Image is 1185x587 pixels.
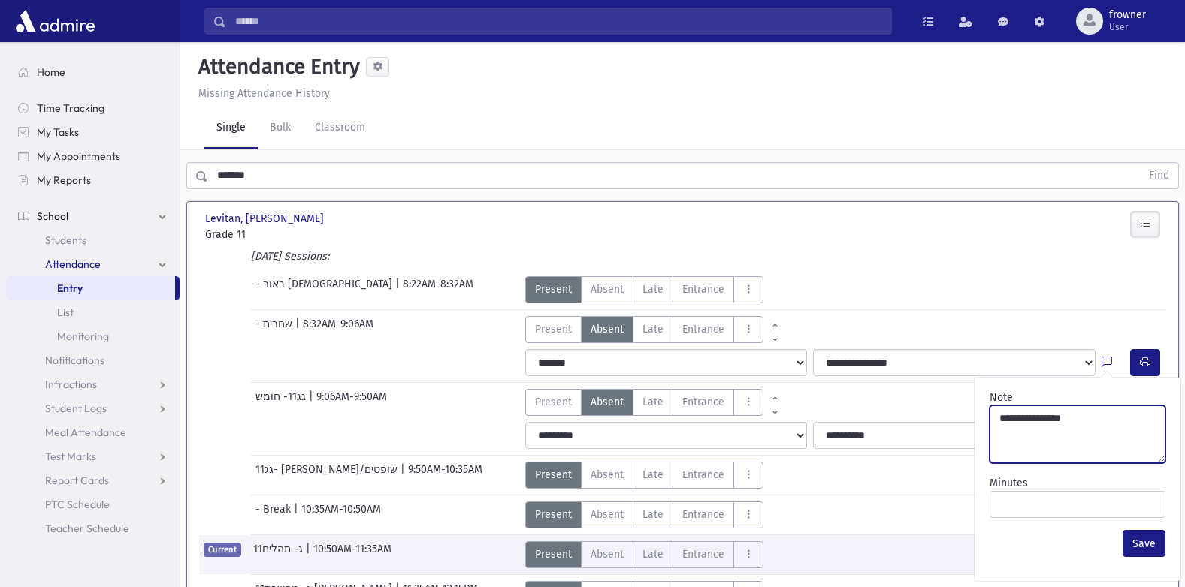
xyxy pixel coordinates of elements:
span: Entrance [682,394,724,410]
span: Entrance [682,467,724,483]
span: Levitan, [PERSON_NAME] [205,211,327,227]
span: Late [642,281,664,297]
span: 8:22AM-8:32AM [403,276,473,303]
span: Present [535,394,572,410]
span: Present [535,321,572,337]
div: AttTypes [525,462,763,489]
a: Time Tracking [6,96,180,120]
span: Grade 11 [205,227,352,242]
span: גג11- חומש [255,389,309,416]
span: Notifications [45,354,104,367]
span: User [1109,21,1146,33]
span: Late [642,394,664,410]
a: Meal Attendance [6,420,180,444]
div: AttTypes [525,276,763,303]
a: Monitoring [6,324,180,348]
span: 8:32AM-9:06AM [303,316,373,343]
span: | [295,316,303,343]
span: Report Cards [45,474,109,487]
span: Student Logs [45,402,107,415]
h5: Attendance Entry [192,54,360,80]
span: Time Tracking [37,101,104,115]
button: Find [1140,163,1178,188]
span: גג11- [PERSON_NAME]/שופטים [255,462,401,489]
a: Single [204,107,258,149]
a: Infractions [6,372,180,396]
div: AttTypes [525,316,787,343]
span: Absent [591,394,624,410]
a: Missing Attendance History [192,87,330,100]
span: Present [535,507,572,522]
span: My Reports [37,173,91,187]
span: Entrance [682,546,724,562]
span: Monitoring [57,330,109,343]
span: 11ג- תהלים [253,541,306,568]
span: 9:06AM-9:50AM [316,389,387,416]
button: Save [1123,530,1165,557]
a: Notifications [6,348,180,372]
span: Present [535,281,572,297]
span: | [294,501,301,528]
a: My Tasks [6,120,180,144]
span: Entry [57,281,83,295]
img: AdmirePro [12,6,98,36]
span: My Tasks [37,125,79,139]
span: Late [642,467,664,483]
span: Absent [591,281,624,297]
span: Test Marks [45,450,96,463]
span: - באור [DEMOGRAPHIC_DATA] [255,276,395,303]
span: Absent [591,546,624,562]
a: Report Cards [6,468,180,492]
div: AttTypes [525,541,763,568]
span: | [309,389,316,416]
span: Infractions [45,378,97,391]
span: frowner [1109,9,1146,21]
span: Absent [591,507,624,522]
span: List [57,306,74,319]
span: Late [642,507,664,522]
label: Minutes [990,475,1028,491]
a: School [6,204,180,228]
a: My Appointments [6,144,180,168]
span: | [306,541,313,568]
span: 9:50AM-10:35AM [408,462,482,489]
span: Absent [591,321,624,337]
span: Entrance [682,321,724,337]
span: School [37,209,68,223]
span: PTC Schedule [45,498,110,511]
span: 10:35AM-10:50AM [301,501,381,528]
a: Students [6,228,180,252]
span: Entrance [682,507,724,522]
a: Student Logs [6,396,180,420]
div: AttTypes [525,389,787,416]
span: - Break [255,501,294,528]
span: Meal Attendance [45,426,126,439]
a: PTC Schedule [6,492,180,516]
a: List [6,300,180,324]
a: Test Marks [6,444,180,468]
a: All Later [763,328,787,340]
span: Students [45,233,86,247]
a: Classroom [303,107,377,149]
span: | [401,462,408,489]
span: Current [204,543,241,557]
label: Note [990,390,1013,405]
u: Missing Attendance History [198,87,330,100]
span: Teacher Schedule [45,522,129,535]
span: - שחרית [255,316,295,343]
a: Home [6,60,180,84]
span: | [395,276,403,303]
a: Entry [6,276,175,300]
a: Bulk [258,107,303,149]
span: 10:50AM-11:35AM [313,541,391,568]
span: Late [642,546,664,562]
a: Teacher Schedule [6,516,180,540]
span: Absent [591,467,624,483]
span: Present [535,546,572,562]
a: Attendance [6,252,180,276]
a: My Reports [6,168,180,192]
span: Attendance [45,257,101,271]
span: Present [535,467,572,483]
span: Late [642,321,664,337]
i: [DATE] Sessions: [251,250,329,263]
